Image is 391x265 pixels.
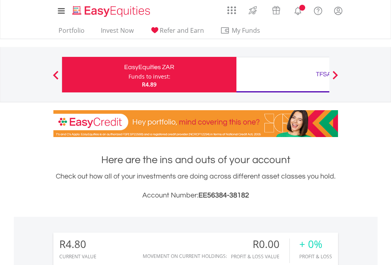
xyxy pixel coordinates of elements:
button: Next [327,75,343,83]
img: EasyEquities_Logo.png [71,5,153,18]
a: FAQ's and Support [308,2,328,18]
div: Funds to invest: [128,73,170,81]
span: Refer and Earn [160,26,204,35]
span: EE56384-38182 [198,192,249,199]
div: Check out how all of your investments are doing across different asset classes you hold. [53,171,338,201]
div: R4.80 [59,239,96,250]
a: Vouchers [264,2,288,17]
div: CURRENT VALUE [59,254,96,259]
div: + 0% [299,239,332,250]
h3: Account Number: [53,190,338,201]
img: EasyCredit Promotion Banner [53,110,338,137]
button: Previous [48,75,64,83]
span: R4.89 [142,81,157,88]
div: R0.00 [231,239,289,250]
div: Profit & Loss Value [231,254,289,259]
a: AppsGrid [222,2,241,15]
div: Profit & Loss [299,254,332,259]
a: My Profile [328,2,348,19]
a: Home page [69,2,153,18]
a: Refer and Earn [147,26,207,39]
img: grid-menu-icon.svg [227,6,236,15]
h1: Here are the ins and outs of your account [53,153,338,167]
a: Notifications [288,2,308,18]
img: thrive-v2.svg [246,4,259,17]
span: My Funds [220,25,272,36]
div: Movement on Current Holdings: [143,254,227,259]
a: Invest Now [98,26,137,39]
div: EasyEquities ZAR [67,62,232,73]
a: Portfolio [55,26,88,39]
img: vouchers-v2.svg [270,4,283,17]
